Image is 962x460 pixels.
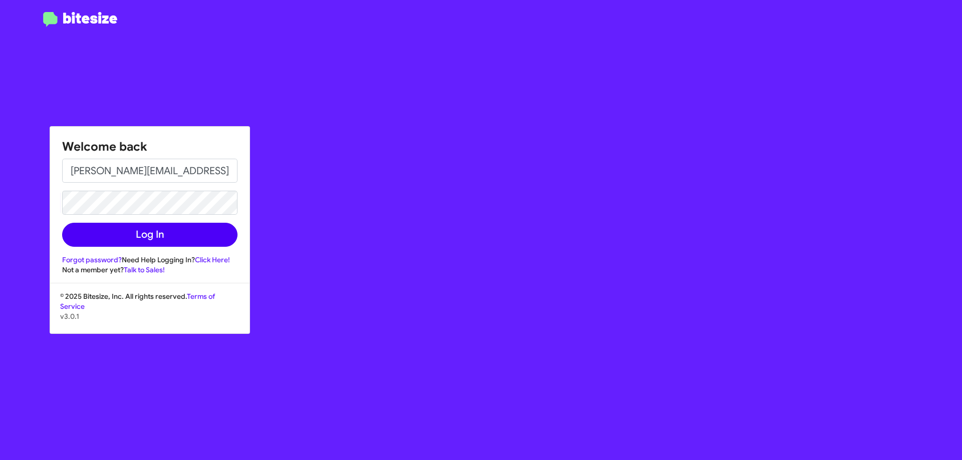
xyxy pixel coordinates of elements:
input: Email address [62,159,237,183]
a: Talk to Sales! [124,265,165,274]
a: Forgot password? [62,255,122,264]
a: Click Here! [195,255,230,264]
div: Need Help Logging In? [62,255,237,265]
div: Not a member yet? [62,265,237,275]
button: Log In [62,223,237,247]
p: v3.0.1 [60,311,239,321]
div: © 2025 Bitesize, Inc. All rights reserved. [50,291,250,333]
h1: Welcome back [62,139,237,155]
